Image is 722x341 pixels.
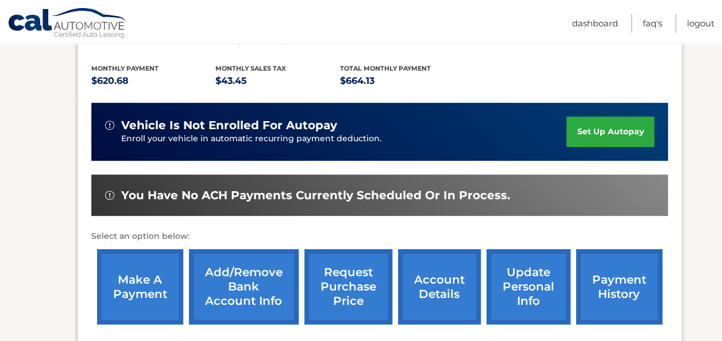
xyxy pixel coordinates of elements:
a: payment history [576,249,662,324]
a: account details [398,249,481,324]
p: Enroll your vehicle in automatic recurring payment deduction. [121,133,567,145]
img: alert-white.svg [105,121,114,130]
span: Monthly Payment [91,64,159,72]
span: vehicle is not enrolled for autopay [121,118,337,133]
a: update personal info [487,249,570,324]
span: You have no ACH payments currently scheduled or in process. [121,188,510,203]
a: set up autopay [566,117,654,147]
a: Logout [687,14,715,33]
a: FAQ's [643,14,662,33]
a: make a payment [97,249,183,324]
span: Total Monthly Payment [340,64,431,72]
p: $664.13 [340,73,465,89]
span: Monthly sales Tax [215,64,286,72]
img: alert-white.svg [105,191,114,200]
p: $43.45 [215,73,340,89]
a: request purchase price [304,249,392,324]
a: Cal Automotive [7,7,128,41]
a: Dashboard [572,14,618,33]
p: Select an option below: [91,230,668,243]
a: Add/Remove bank account info [189,249,299,324]
p: $620.68 [91,73,216,89]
